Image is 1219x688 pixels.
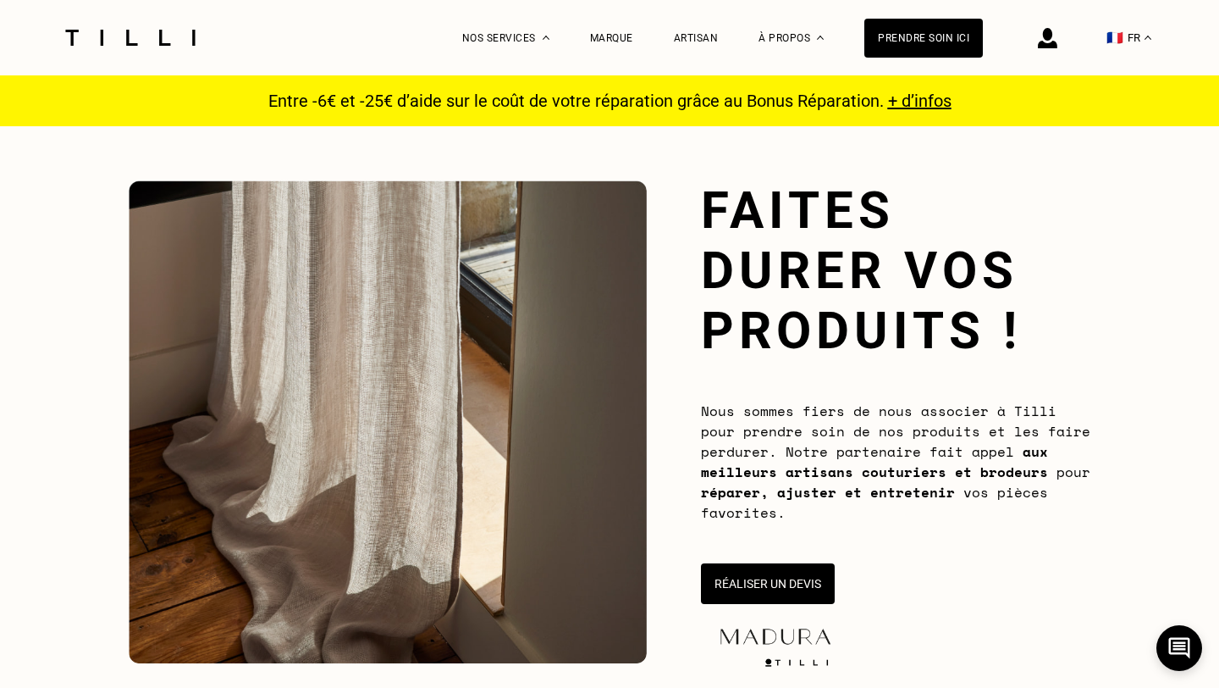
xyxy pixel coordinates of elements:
[888,91,951,111] a: + d’infos
[1106,30,1123,46] span: 🇫🇷
[1038,28,1057,48] img: icône connexion
[674,32,719,44] a: Artisan
[701,563,835,604] button: Réaliser un devis
[716,625,835,648] img: maduraLogo-5877f563076e9857a9763643b83271db.png
[701,482,955,502] b: réparer, ajuster et entretenir
[543,36,549,40] img: Menu déroulant
[758,658,835,667] img: logo Tilli
[1145,36,1151,40] img: menu déroulant
[864,19,983,58] a: Prendre soin ici
[258,91,962,111] p: Entre -6€ et -25€ d’aide sur le coût de votre réparation grâce au Bonus Réparation.
[817,36,824,40] img: Menu déroulant à propos
[701,180,1090,361] h1: Faites durer vos produits !
[590,32,633,44] a: Marque
[59,30,201,46] img: Logo du service de couturière Tilli
[701,441,1048,482] b: aux meilleurs artisans couturiers et brodeurs
[701,401,1090,523] span: Nous sommes fiers de nous associer à Tilli pour prendre soin de nos produits et les faire perdure...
